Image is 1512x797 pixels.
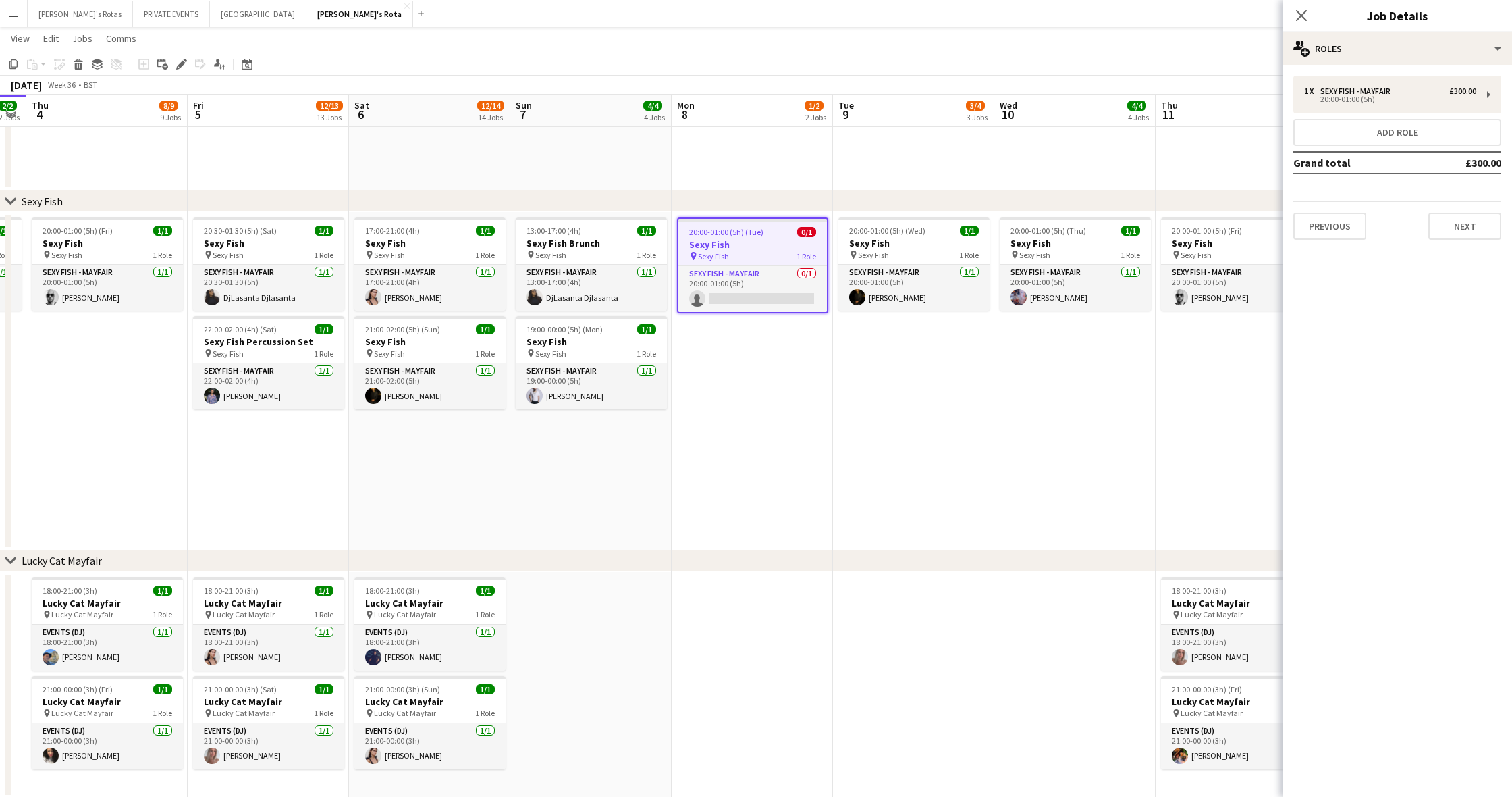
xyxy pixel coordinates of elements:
[22,195,63,208] div: Sexy Fish
[838,217,990,311] app-job-card: 20:00-01:00 (5h) (Wed)1/1Sexy Fish Sexy Fish1 RoleSEXY FISH - MAYFAIR1/120:00-01:00 (5h)[PERSON_N...
[159,101,178,111] span: 8/9
[153,586,172,596] span: 1/1
[838,99,854,111] span: Tue
[204,226,277,236] span: 20:30-01:30 (5h) (Sat)
[315,226,333,236] span: 1/1
[193,316,344,409] app-job-card: 22:00-02:00 (4h) (Sat)1/1Sexy Fish Percussion Set Sexy Fish1 RoleSEXY FISH - MAYFAIR1/122:00-02:0...
[374,349,405,359] span: Sexy Fish
[675,107,695,122] span: 8
[838,237,990,249] h3: Sexy Fish
[967,112,988,122] div: 3 Jobs
[1181,708,1243,718] span: Lucky Cat Mayfair
[354,676,506,769] app-job-card: 21:00-00:00 (3h) (Sun)1/1Lucky Cat Mayfair Lucky Cat Mayfair1 RoleEvents (DJ)1/121:00-00:00 (3h)[...
[374,250,405,260] span: Sexy Fish
[153,250,172,260] span: 1 Role
[476,324,495,334] span: 1/1
[516,217,667,311] app-job-card: 13:00-17:00 (4h)1/1Sexy Fish Brunch Sexy Fish1 RoleSEXY FISH - MAYFAIR1/113:00-17:00 (4h)DjLasant...
[1428,213,1501,240] button: Next
[193,217,344,311] app-job-card: 20:30-01:30 (5h) (Sat)1/1Sexy Fish Sexy Fish1 RoleSEXY FISH - MAYFAIR1/120:30-01:30 (5h)DjLasanta...
[193,336,344,348] h3: Sexy Fish Percussion Set
[133,1,210,27] button: PRIVATE EVENTS
[476,684,495,694] span: 1/1
[698,251,729,261] span: Sexy Fish
[354,696,506,708] h3: Lucky Cat Mayfair
[805,112,826,122] div: 2 Jobs
[797,227,816,237] span: 0/1
[478,112,504,122] div: 14 Jobs
[193,625,344,671] app-card-role: Events (DJ)1/118:00-21:00 (3h)[PERSON_NAME]
[354,217,506,311] app-job-card: 17:00-21:00 (4h)1/1Sexy Fish Sexy Fish1 RoleSEXY FISH - MAYFAIR1/117:00-21:00 (4h)[PERSON_NAME]
[1161,676,1312,769] app-job-card: 21:00-00:00 (3h) (Fri)1/1Lucky Cat Mayfair Lucky Cat Mayfair1 RoleEvents (DJ)1/121:00-00:00 (3h)[...
[354,99,369,111] span: Sat
[1161,217,1312,311] app-job-card: 20:00-01:00 (5h) (Fri)1/1Sexy Fish Sexy Fish1 RoleSEXY FISH - MAYFAIR1/120:00-01:00 (5h)[PERSON_N...
[475,609,495,619] span: 1 Role
[67,30,98,47] a: Jobs
[476,226,495,236] span: 1/1
[191,107,204,122] span: 5
[838,265,990,311] app-card-role: SEXY FISH - MAYFAIR1/120:00-01:00 (5h)[PERSON_NAME]
[1161,99,1178,111] span: Thu
[365,586,420,596] span: 18:00-21:00 (3h)
[153,708,172,718] span: 1 Role
[30,107,49,122] span: 4
[51,250,82,260] span: Sexy Fish
[516,363,667,409] app-card-role: SEXY FISH - MAYFAIR1/119:00-00:00 (5h)[PERSON_NAME]
[365,684,440,694] span: 21:00-00:00 (3h) (Sun)
[1159,107,1178,122] span: 11
[43,226,113,236] span: 20:00-01:00 (5h) (Fri)
[354,723,506,769] app-card-role: Events (DJ)1/121:00-00:00 (3h)[PERSON_NAME]
[1019,250,1050,260] span: Sexy Fish
[1161,696,1312,708] h3: Lucky Cat Mayfair
[153,609,172,619] span: 1 Role
[637,226,656,236] span: 1/1
[1293,213,1366,240] button: Previous
[1000,217,1151,311] div: 20:00-01:00 (5h) (Thu)1/1Sexy Fish Sexy Fish1 RoleSEXY FISH - MAYFAIR1/120:00-01:00 (5h)[PERSON_N...
[475,708,495,718] span: 1 Role
[637,349,656,359] span: 1 Role
[354,597,506,609] h3: Lucky Cat Mayfair
[1172,684,1242,694] span: 21:00-00:00 (3h) (Fri)
[354,625,506,671] app-card-role: Events (DJ)1/118:00-21:00 (3h)[PERSON_NAME]
[1000,237,1151,249] h3: Sexy Fish
[32,723,183,769] app-card-role: Events (DJ)1/121:00-00:00 (3h)[PERSON_NAME]
[1000,99,1017,111] span: Wed
[153,684,172,694] span: 1/1
[678,238,827,251] h3: Sexy Fish
[316,101,343,111] span: 12/13
[1421,152,1501,174] td: £300.00
[1127,101,1146,111] span: 4/4
[966,101,985,111] span: 3/4
[1161,597,1312,609] h3: Lucky Cat Mayfair
[193,577,344,671] app-job-card: 18:00-21:00 (3h)1/1Lucky Cat Mayfair Lucky Cat Mayfair1 RoleEvents (DJ)1/118:00-21:00 (3h)[PERSON...
[43,684,113,694] span: 21:00-00:00 (3h) (Fri)
[475,349,495,359] span: 1 Role
[317,112,342,122] div: 13 Jobs
[28,1,133,27] button: [PERSON_NAME]'s Rotas
[354,336,506,348] h3: Sexy Fish
[365,226,420,236] span: 17:00-21:00 (4h)
[193,723,344,769] app-card-role: Events (DJ)1/121:00-00:00 (3h)[PERSON_NAME]
[193,99,204,111] span: Fri
[314,349,333,359] span: 1 Role
[32,577,183,671] app-job-card: 18:00-21:00 (3h)1/1Lucky Cat Mayfair Lucky Cat Mayfair1 RoleEvents (DJ)1/118:00-21:00 (3h)[PERSON...
[213,250,244,260] span: Sexy Fish
[213,708,275,718] span: Lucky Cat Mayfair
[516,99,532,111] span: Sun
[858,250,889,260] span: Sexy Fish
[43,32,59,45] span: Edit
[314,250,333,260] span: 1 Role
[306,1,413,27] button: [PERSON_NAME]'s Rota
[644,112,665,122] div: 4 Jobs
[315,586,333,596] span: 1/1
[5,30,35,47] a: View
[516,316,667,409] app-job-card: 19:00-00:00 (5h) (Mon)1/1Sexy Fish Sexy Fish1 RoleSEXY FISH - MAYFAIR1/119:00-00:00 (5h)[PERSON_N...
[32,676,183,769] div: 21:00-00:00 (3h) (Fri)1/1Lucky Cat Mayfair Lucky Cat Mayfair1 RoleEvents (DJ)1/121:00-00:00 (3h)[...
[849,226,925,236] span: 20:00-01:00 (5h) (Wed)
[101,30,142,47] a: Comms
[1000,265,1151,311] app-card-role: SEXY FISH - MAYFAIR1/120:00-01:00 (5h)[PERSON_NAME]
